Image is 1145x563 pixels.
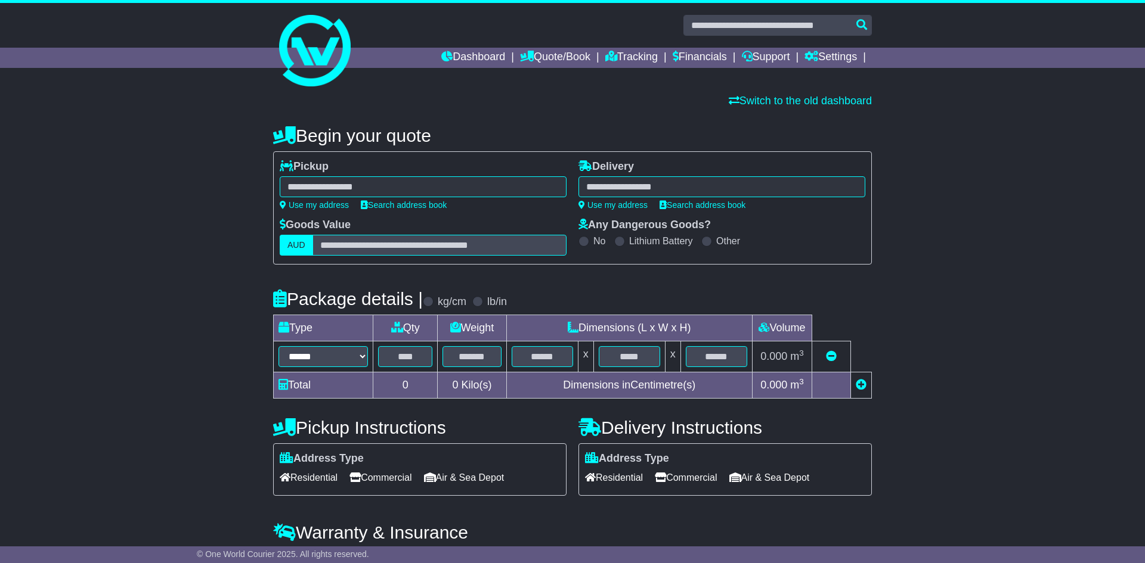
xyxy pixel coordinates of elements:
[578,160,634,173] label: Delivery
[274,315,373,341] td: Type
[585,452,669,465] label: Address Type
[424,468,505,487] span: Air & Sea Depot
[856,379,867,391] a: Add new item
[441,48,505,68] a: Dashboard
[578,219,711,232] label: Any Dangerous Goods?
[349,468,411,487] span: Commercial
[578,418,872,437] h4: Delivery Instructions
[506,372,752,399] td: Dimensions in Centimetre(s)
[273,126,872,145] h4: Begin your quote
[280,219,351,232] label: Goods Value
[799,377,804,386] sup: 3
[790,350,804,362] span: m
[520,48,590,68] a: Quote/Book
[438,372,506,399] td: Kilo(s)
[373,372,438,399] td: 0
[729,95,872,107] a: Switch to the old dashboard
[655,468,717,487] span: Commercial
[578,341,593,372] td: x
[799,349,804,357] sup: 3
[729,468,810,487] span: Air & Sea Depot
[629,235,693,247] label: Lithium Battery
[361,200,447,210] a: Search address book
[826,350,837,362] a: Remove this item
[578,200,648,210] a: Use my address
[742,48,790,68] a: Support
[452,379,458,391] span: 0
[673,48,727,68] a: Financials
[585,468,643,487] span: Residential
[273,522,872,542] h4: Warranty & Insurance
[197,549,369,559] span: © One World Courier 2025. All rights reserved.
[790,379,804,391] span: m
[280,160,329,173] label: Pickup
[752,315,812,341] td: Volume
[280,200,349,210] a: Use my address
[280,235,313,256] label: AUD
[716,235,740,247] label: Other
[760,350,787,362] span: 0.000
[506,315,752,341] td: Dimensions (L x W x H)
[273,289,423,309] h4: Package details |
[605,48,658,68] a: Tracking
[760,379,787,391] span: 0.000
[280,468,338,487] span: Residential
[660,200,745,210] a: Search address book
[487,296,507,309] label: lb/in
[438,296,466,309] label: kg/cm
[280,452,364,465] label: Address Type
[438,315,506,341] td: Weight
[373,315,438,341] td: Qty
[804,48,857,68] a: Settings
[274,372,373,399] td: Total
[273,418,567,437] h4: Pickup Instructions
[665,341,680,372] td: x
[593,235,605,247] label: No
